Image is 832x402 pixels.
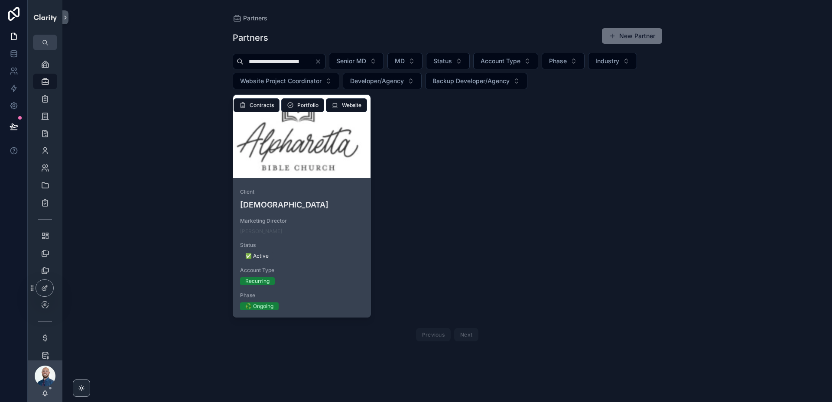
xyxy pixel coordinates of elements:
button: Clear [315,58,325,65]
div: ✅ Active [245,252,269,260]
button: Select Button [343,73,422,89]
span: Partners [243,14,267,23]
h1: Partners [233,32,268,44]
div: Recurring [245,277,270,285]
button: Select Button [425,73,527,89]
a: Partners [233,14,267,23]
span: Senior MD [336,57,366,65]
span: Portfolio [297,102,318,109]
span: Website Project Coordinator [240,77,322,85]
button: Portfolio [281,98,324,112]
span: Marketing Director [240,217,364,224]
button: Select Button [233,73,339,89]
button: Website [326,98,367,112]
span: Client [240,188,364,195]
span: Account Type [240,267,364,274]
div: Alpharetta-Bible-Church---Home-2025-04-15-at-8.40.33-AM.webp [233,95,371,178]
img: App logo [33,10,57,24]
button: Contracts [234,98,279,112]
span: Developer/Agency [350,77,404,85]
button: Select Button [542,53,585,69]
span: Backup Developer/Agency [432,77,510,85]
span: Industry [595,57,619,65]
a: Client[DEMOGRAPHIC_DATA]Marketing Director[PERSON_NAME]Status✅ ActiveAccount TypeRecurringPhase♻️... [233,94,371,318]
h4: [DEMOGRAPHIC_DATA] [240,199,364,211]
div: ♻️ Ongoing [245,302,273,310]
div: scrollable content [28,50,62,360]
span: Contracts [250,102,274,109]
a: [PERSON_NAME] [240,228,282,235]
button: Select Button [329,53,384,69]
button: Select Button [426,53,470,69]
span: Status [240,242,364,249]
span: Account Type [481,57,520,65]
span: MD [395,57,405,65]
span: Phase [240,292,364,299]
button: Select Button [473,53,538,69]
button: Select Button [588,53,637,69]
span: Phase [549,57,567,65]
button: Select Button [387,53,422,69]
button: New Partner [602,28,662,44]
span: Status [433,57,452,65]
span: Website [342,102,361,109]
